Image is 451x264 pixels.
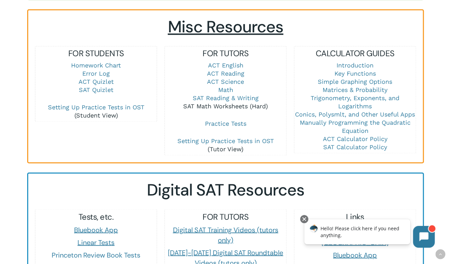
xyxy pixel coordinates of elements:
a: SAT Quizlet [79,86,114,93]
h5: FOR STUDENTS [35,48,156,59]
a: SAT Calculator Policy [323,143,387,151]
a: ACT English [208,62,243,69]
a: Trigonometry, Exponents, and Logarithms [311,94,399,110]
a: Manually Programming the Quadratic Equation [299,119,410,134]
p: (Student View) [35,103,156,120]
a: ACT Calculator Policy [323,135,387,142]
a: Error Log [82,70,110,77]
h5: FOR TUTORS [165,48,286,59]
a: Digital SAT Training Videos (tutors only) [173,225,278,244]
h5: Tests, etc. [35,211,156,222]
a: Key Functions [334,70,376,77]
a: Linear Tests [77,238,115,247]
a: Practice Tests [205,120,246,127]
p: (Tutor View) [165,137,286,153]
a: Introduction [336,62,374,69]
a: Simple Graphing Options [318,78,392,85]
a: Bluebook App [74,225,118,234]
a: Conics, Polysmlt, and Other Useful Apps [295,111,415,118]
a: Math [218,86,233,93]
a: Setting Up Practice Tests in OST [177,137,274,144]
a: Matrices & Probability [323,86,387,93]
a: Bluebook App [333,250,377,259]
h2: Digital SAT Resources [35,180,416,200]
a: ACT Science [207,78,244,85]
h5: CALCULATOR GUIDES [294,48,415,59]
h5: Links [294,211,415,222]
a: Princeton Review Book Tests [52,250,140,259]
a: ACT Reading [207,70,244,77]
a: SAT Math Worksheets (Hard) [183,103,268,110]
a: SAT Reading & Writing [192,94,258,102]
iframe: Chatbot [297,214,441,254]
a: ACT Quizlet [79,78,114,85]
span: Misc Resources [168,16,283,37]
a: Setting Up Practice Tests in OST [48,104,144,111]
h5: FOR TUTORS [165,211,286,222]
a: Homework Chart [71,62,121,69]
